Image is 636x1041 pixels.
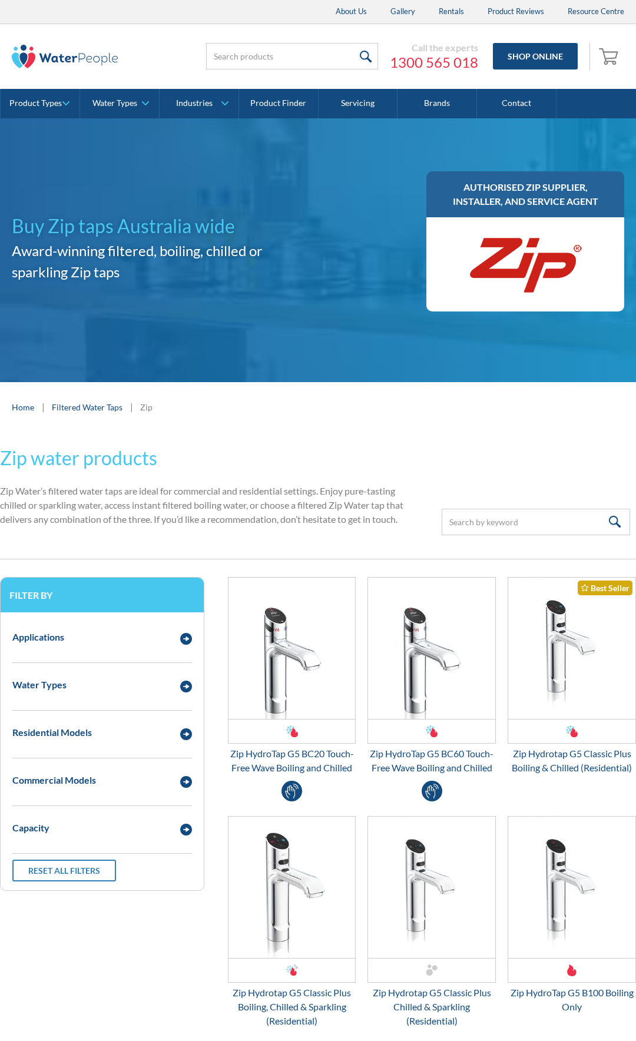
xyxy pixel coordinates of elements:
[390,54,478,71] a: 1300 565 018
[477,89,556,118] a: Contact
[508,817,635,958] img: Zip HydroTap G5 B100 Boiling Only
[397,89,477,118] a: Brands
[442,509,630,535] input: Search by keyword
[12,860,116,881] a: Reset all filters
[228,747,356,775] div: Zip HydroTap G5 BC20 Touch-Free Wave Boiling and Chilled
[12,240,313,283] h2: Award-winning filtered, boiling, chilled or sparkling Zip taps
[12,725,92,740] div: Residential Models
[140,401,153,413] div: Zip
[493,43,578,69] a: Shop Online
[128,400,134,414] div: |
[12,773,96,787] div: Commercial Models
[367,577,496,775] a: Zip HydroTap G5 BC60 Touch-Free Wave Boiling and ChilledZip HydroTap G5 BC60 Touch-Free Wave Boil...
[508,986,636,1014] div: Zip HydroTap G5 B100 Boiling Only
[239,89,319,118] a: Product Finder
[508,578,635,719] img: Zip Hydrotap G5 Classic Plus Boiling & Chilled (Residential)
[12,630,64,644] div: Applications
[319,89,398,118] a: Servicing
[368,578,495,719] img: Zip HydroTap G5 BC60 Touch-Free Wave Boiling and Chilled
[80,89,159,118] a: Water Types
[508,577,636,775] a: Zip Hydrotap G5 Classic Plus Boiling & Chilled (Residential)Best SellerZip Hydrotap G5 Classic Pl...
[438,180,612,208] h3: AUTHORISED ZIP SUPPLIER, INSTALLER, AND SERVICE AGENT
[12,212,313,240] h1: Buy Zip taps Australia wide
[508,747,636,775] div: Zip Hydrotap G5 Classic Plus Boiling & Chilled (Residential)
[390,42,478,54] div: Call the experts
[367,747,496,775] div: Zip HydroTap G5 BC60 Touch-Free Wave Boiling and Chilled
[228,986,356,1028] div: Zip Hydrotap G5 Classic Plus Boiling, Chilled & Sparkling (Residential)
[12,401,34,413] a: Home
[40,400,46,414] div: |
[578,581,632,595] div: Best Seller
[228,816,356,1028] a: Zip Hydrotap G5 Classic Plus Boiling, Chilled & Sparkling (Residential)Zip Hydrotap G5 Classic Pl...
[160,89,238,118] a: Industries
[12,821,49,835] div: Capacity
[176,98,213,108] div: Industries
[228,577,356,775] a: Zip HydroTap G5 BC20 Touch-Free Wave Boiling and ChilledZip HydroTap G5 BC20 Touch-Free Wave Boil...
[367,986,496,1028] div: Zip Hydrotap G5 Classic Plus Chilled & Sparkling (Residential)
[92,98,137,108] div: Water Types
[12,678,67,692] div: Water Types
[368,817,495,958] img: Zip Hydrotap G5 Classic Plus Chilled & Sparkling (Residential)
[52,401,122,413] a: Filtered Water Taps
[1,89,79,118] a: Product Types
[228,817,356,958] img: Zip Hydrotap G5 Classic Plus Boiling, Chilled & Sparkling (Residential)
[596,42,624,71] a: Open empty cart
[367,816,496,1028] a: Zip Hydrotap G5 Classic Plus Chilled & Sparkling (Residential)Zip Hydrotap G5 Classic Plus Chille...
[228,578,356,719] img: Zip HydroTap G5 BC20 Touch-Free Wave Boiling and Chilled
[12,45,118,68] img: The Water People
[206,43,378,69] input: Search products
[599,47,621,65] img: shopping cart
[9,589,195,601] h3: Filter by
[9,98,62,108] div: Product Types
[508,816,636,1014] a: Zip HydroTap G5 B100 Boiling OnlyZip HydroTap G5 B100 Boiling Only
